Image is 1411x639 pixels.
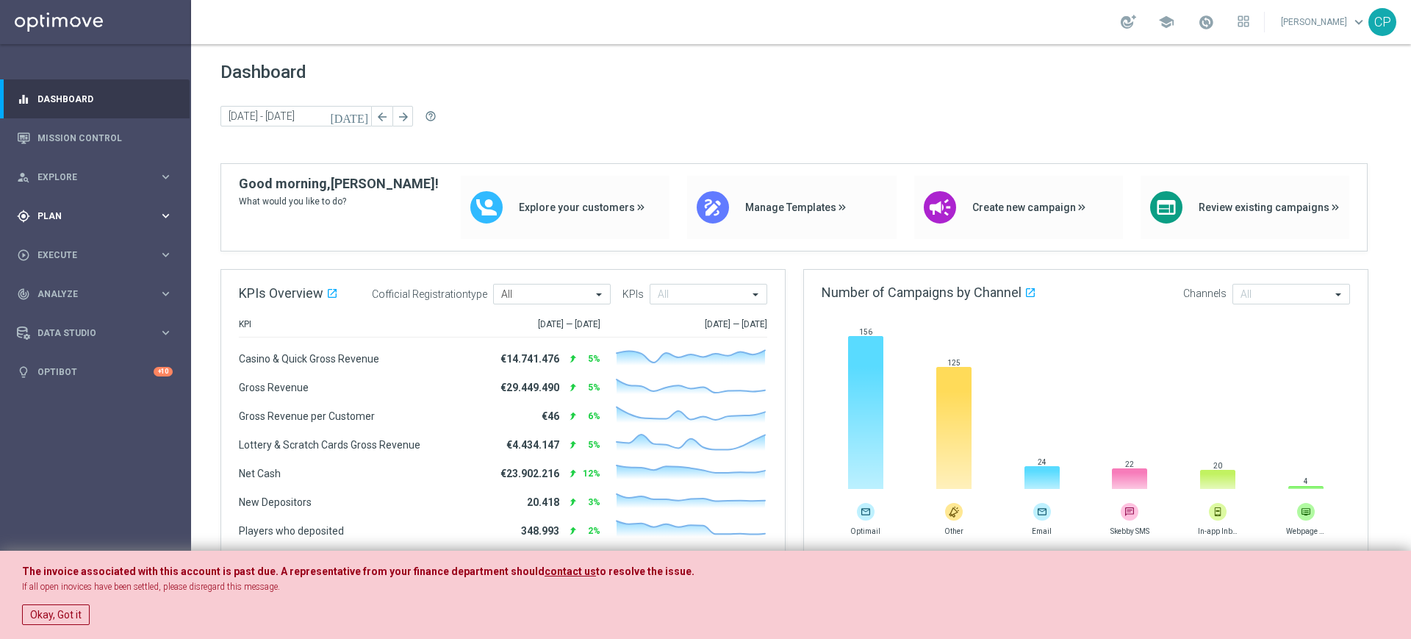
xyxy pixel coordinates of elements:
i: play_circle_outline [17,249,30,262]
span: Plan [37,212,159,221]
span: Explore [37,173,159,182]
button: person_search Explore keyboard_arrow_right [16,171,173,183]
button: gps_fixed Plan keyboard_arrow_right [16,210,173,222]
button: equalizer Dashboard [16,93,173,105]
i: equalizer [17,93,30,106]
i: gps_fixed [17,210,30,223]
a: Optibot [37,352,154,391]
i: lightbulb [17,365,30,379]
button: play_circle_outline Execute keyboard_arrow_right [16,249,173,261]
a: Dashboard [37,79,173,118]
i: keyboard_arrow_right [159,170,173,184]
div: Execute [17,249,159,262]
span: The invoice associated with this account is past due. A representative from your finance departme... [22,565,545,577]
i: keyboard_arrow_right [159,209,173,223]
i: keyboard_arrow_right [159,248,173,262]
i: keyboard_arrow_right [159,326,173,340]
span: Data Studio [37,329,159,338]
i: track_changes [17,288,30,301]
span: Execute [37,251,159,260]
button: Mission Control [16,132,173,144]
span: Analyze [37,290,159,299]
button: lightbulb Optibot +10 [16,366,173,378]
div: Dashboard [17,79,173,118]
button: track_changes Analyze keyboard_arrow_right [16,288,173,300]
i: keyboard_arrow_right [159,287,173,301]
div: Explore [17,171,159,184]
a: contact us [545,565,596,578]
div: Analyze [17,288,159,301]
a: Mission Control [37,118,173,157]
i: person_search [17,171,30,184]
div: Plan [17,210,159,223]
div: Data Studio [17,326,159,340]
span: school [1158,14,1174,30]
a: [PERSON_NAME]keyboard_arrow_down [1279,11,1368,33]
div: +10 [154,367,173,376]
p: If all open inovices have been settled, please disregard this message. [22,581,1389,593]
div: Mission Control [17,118,173,157]
span: keyboard_arrow_down [1351,14,1367,30]
span: to resolve the issue. [596,565,694,577]
div: Optibot [17,352,173,391]
div: CP [1368,8,1396,36]
button: Okay, Got it [22,604,90,625]
button: Data Studio keyboard_arrow_right [16,327,173,339]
